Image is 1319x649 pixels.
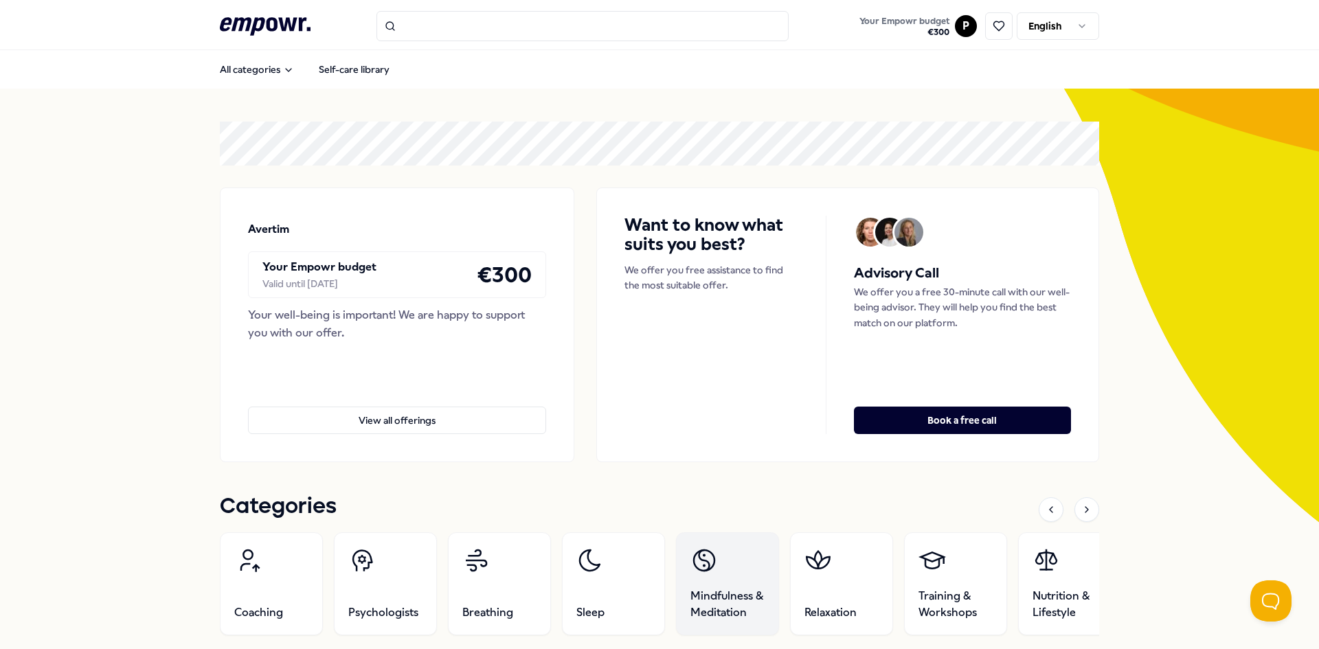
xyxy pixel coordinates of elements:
[854,262,1071,284] h5: Advisory Call
[690,588,765,621] span: Mindfulness & Meditation
[854,12,955,41] a: Your Empowr budget€300
[1033,588,1107,621] span: Nutrition & Lifestyle
[856,218,885,247] img: Avatar
[376,11,789,41] input: Search for products, categories or subcategories
[955,15,977,37] button: P
[1250,580,1292,622] iframe: Help Scout Beacon - Open
[448,532,551,635] a: Breathing
[854,407,1071,434] button: Book a free call
[248,220,289,238] p: Avertim
[562,532,665,635] a: Sleep
[1018,532,1121,635] a: Nutrition & Lifestyle
[918,588,993,621] span: Training & Workshops
[220,532,323,635] a: Coaching
[334,532,437,635] a: Psychologists
[857,13,952,41] button: Your Empowr budget€300
[462,604,513,621] span: Breathing
[904,532,1007,635] a: Training & Workshops
[576,604,605,621] span: Sleep
[477,258,532,292] h4: € 300
[854,284,1071,330] p: We offer you a free 30-minute call with our well-being advisor. They will help you find the best ...
[875,218,904,247] img: Avatar
[220,490,337,524] h1: Categories
[676,532,779,635] a: Mindfulness & Meditation
[209,56,305,83] button: All categories
[859,16,949,27] span: Your Empowr budget
[262,258,376,276] p: Your Empowr budget
[624,262,798,293] p: We offer you free assistance to find the most suitable offer.
[894,218,923,247] img: Avatar
[248,385,546,434] a: View all offerings
[234,604,283,621] span: Coaching
[308,56,401,83] a: Self-care library
[209,56,401,83] nav: Main
[248,407,546,434] button: View all offerings
[624,216,798,254] h4: Want to know what suits you best?
[790,532,893,635] a: Relaxation
[248,306,546,341] div: Your well-being is important! We are happy to support you with our offer.
[804,604,857,621] span: Relaxation
[859,27,949,38] span: € 300
[262,276,376,291] div: Valid until [DATE]
[348,604,418,621] span: Psychologists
